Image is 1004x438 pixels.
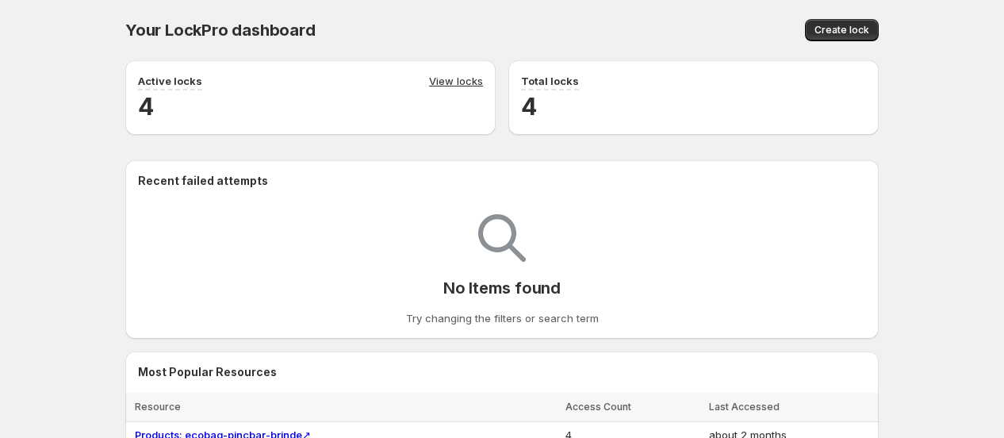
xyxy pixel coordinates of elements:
[138,73,202,89] p: Active locks
[135,401,181,413] span: Resource
[138,90,483,122] h2: 4
[125,21,316,40] span: Your LockPro dashboard
[565,401,631,413] span: Access Count
[709,401,780,413] span: Last Accessed
[429,73,483,90] a: View locks
[478,214,526,262] img: Empty search results
[805,19,879,41] button: Create lock
[443,279,561,298] p: No Items found
[406,310,599,326] p: Try changing the filters or search term
[138,364,866,380] h2: Most Popular Resources
[814,24,869,36] span: Create lock
[138,173,268,189] h2: Recent failed attempts
[521,73,579,89] p: Total locks
[521,90,866,122] h2: 4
